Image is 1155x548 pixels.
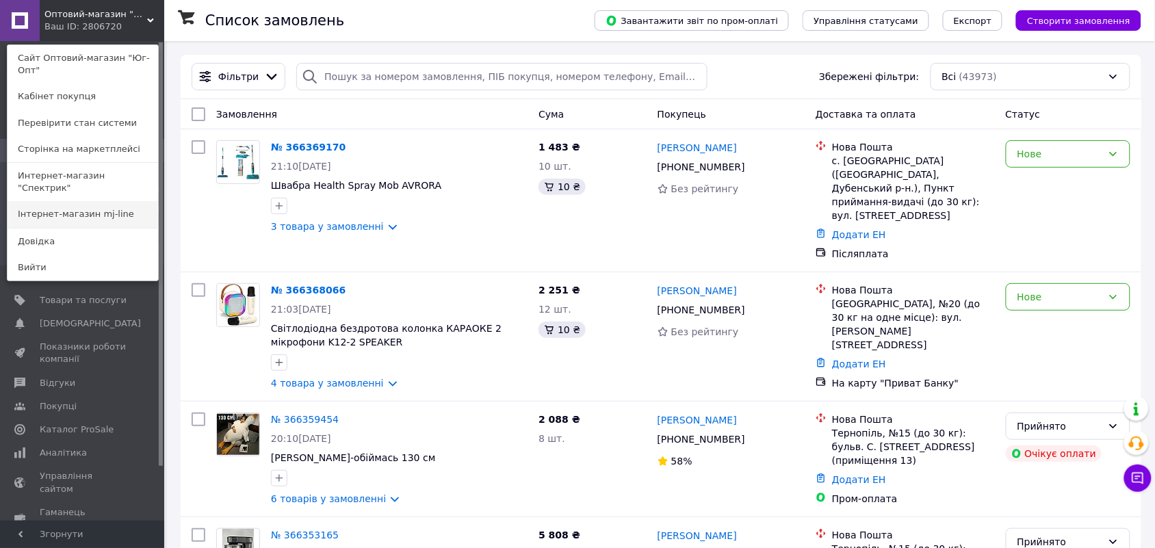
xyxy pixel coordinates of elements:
img: Фото товару [217,284,259,326]
div: Ваш ID: 2806720 [44,21,102,33]
img: Фото товару [217,414,259,455]
a: 6 товарів у замовленні [271,493,386,504]
a: Интернет-магазин "Спектрик" [8,163,158,201]
span: 5 808 ₴ [538,530,580,540]
a: Фото товару [216,283,260,327]
div: Нове [1017,146,1102,161]
span: 2 088 ₴ [538,414,580,425]
div: Нова Пошта [832,413,995,426]
span: Показники роботи компанії [40,341,127,365]
a: Фото товару [216,413,260,456]
span: Всі [942,70,957,83]
img: Фото товару [217,144,259,180]
div: Післяплата [832,247,995,261]
span: Експорт [954,16,992,26]
a: Вийти [8,255,158,280]
button: Чат з покупцем [1124,465,1152,492]
div: 10 ₴ [538,179,586,195]
div: Нова Пошта [832,528,995,542]
span: 10 шт. [538,161,571,172]
button: Управління статусами [803,10,929,31]
span: Доставка та оплата [816,109,916,120]
span: Управління статусами [814,16,918,26]
span: 21:03[DATE] [271,304,331,315]
span: (43973) [959,71,997,82]
a: Додати ЕН [832,229,886,240]
div: [GEOGRAPHIC_DATA], №20 (до 30 кг на одне місце): вул. [PERSON_NAME][STREET_ADDRESS] [832,297,995,352]
span: Cума [538,109,564,120]
div: Пром-оплата [832,492,995,506]
a: [PERSON_NAME] [658,141,737,155]
a: № 366369170 [271,142,346,153]
a: Світлодіодна бездротова колонка КАРАОКЕ 2 мікрофони K12-2 SPEAKER [271,323,502,348]
a: Створити замовлення [1002,14,1141,25]
a: № 366359454 [271,414,339,425]
span: Без рейтингу [671,326,739,337]
a: № 366368066 [271,285,346,296]
a: Інтернет-магазин mj-line [8,201,158,227]
a: [PERSON_NAME] [658,529,737,543]
span: Відгуки [40,377,75,389]
div: [PHONE_NUMBER] [655,300,748,319]
span: Управління сайтом [40,470,127,495]
a: Кабінет покупця [8,83,158,109]
div: На карту "Приват Банку" [832,376,995,390]
div: Нове [1017,289,1102,304]
a: [PERSON_NAME] [658,284,737,298]
span: Замовлення [216,109,277,120]
div: [PHONE_NUMBER] [655,157,748,177]
a: Додати ЕН [832,474,886,485]
span: 21:10[DATE] [271,161,331,172]
div: 10 ₴ [538,322,586,338]
button: Завантажити звіт по пром-оплаті [595,10,789,31]
div: с. [GEOGRAPHIC_DATA] ([GEOGRAPHIC_DATA], Дубенський р-н.), Пункт приймання-видачі (до 30 кг): вул... [832,154,995,222]
a: Сайт Оптовий-магазин "Юг-Опт" [8,45,158,83]
a: [PERSON_NAME]-обіймась 130 см [271,452,436,463]
span: Без рейтингу [671,183,739,194]
span: Каталог ProSale [40,423,114,436]
span: 1 483 ₴ [538,142,580,153]
span: 12 шт. [538,304,571,315]
span: [DEMOGRAPHIC_DATA] [40,317,141,330]
a: Фото товару [216,140,260,184]
a: № 366353165 [271,530,339,540]
a: [PERSON_NAME] [658,413,737,427]
a: Сторінка на маркетплейсі [8,136,158,162]
span: Покупці [40,400,77,413]
span: 58% [671,456,692,467]
input: Пошук за номером замовлення, ПІБ покупця, номером телефону, Email, номером накладної [296,63,708,90]
div: Очікує оплати [1006,445,1102,462]
a: Довідка [8,229,158,255]
span: 2 251 ₴ [538,285,580,296]
span: Товари та послуги [40,294,127,306]
a: 3 товара у замовленні [271,221,384,232]
div: Нова Пошта [832,283,995,297]
span: Статус [1006,109,1041,120]
h1: Список замовлень [205,12,344,29]
span: Створити замовлення [1027,16,1130,26]
span: Оптовий-магазин "Юг-Опт" [44,8,147,21]
button: Створити замовлення [1016,10,1141,31]
span: Аналітика [40,447,87,459]
span: Фільтри [218,70,259,83]
div: Прийнято [1017,419,1102,434]
div: Нова Пошта [832,140,995,154]
span: Збережені фільтри: [819,70,919,83]
button: Експорт [943,10,1003,31]
span: 20:10[DATE] [271,433,331,444]
span: Гаманець компанії [40,506,127,531]
div: [PHONE_NUMBER] [655,430,748,449]
span: Завантажити звіт по пром-оплаті [606,14,778,27]
span: 8 шт. [538,433,565,444]
a: 4 товара у замовленні [271,378,384,389]
a: Перевірити стан системи [8,110,158,136]
div: Тернопіль, №15 (до 30 кг): бульв. С. [STREET_ADDRESS] (приміщення 13) [832,426,995,467]
span: Покупець [658,109,706,120]
a: Додати ЕН [832,358,886,369]
a: Швабра Health Spray Mob AVRORA [271,180,441,191]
